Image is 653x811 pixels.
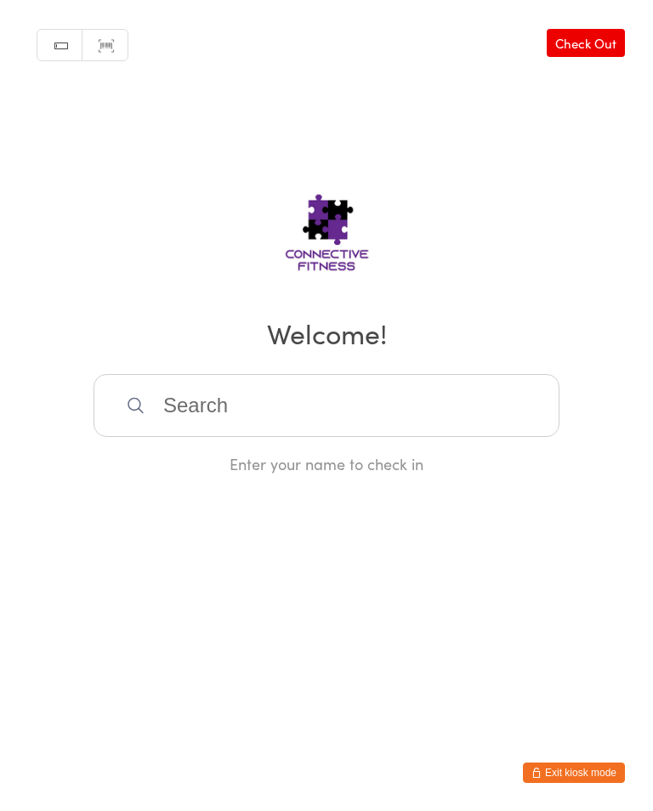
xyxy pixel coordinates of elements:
[94,374,559,437] input: Search
[231,162,423,290] img: Connective Fitness
[17,314,636,352] h2: Welcome!
[523,763,625,783] button: Exit kiosk mode
[94,453,559,474] div: Enter your name to check in
[547,29,625,57] a: Check Out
